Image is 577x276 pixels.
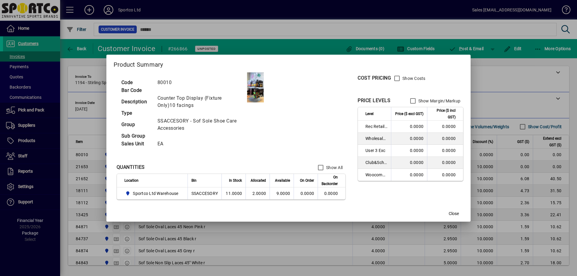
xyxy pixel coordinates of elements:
label: Show All [325,165,343,171]
span: Bin [191,177,197,184]
span: Price ($ incl GST) [431,107,456,120]
td: 0.0000 [427,133,463,145]
td: 0.0000 [427,157,463,169]
td: Description [118,94,154,109]
span: Sportco Ltd Warehouse [124,190,181,197]
div: PRICE LEVELS [358,97,390,104]
label: Show Margin/Markup [417,98,461,104]
span: Sportco Ltd Warehouse [133,190,178,196]
button: Close [444,208,463,219]
img: contain [247,72,264,102]
span: User 3 Exc [365,147,387,153]
span: Available [275,177,290,184]
span: Price ($ excl GST) [395,111,423,117]
span: 0.0000 [301,191,314,196]
td: 0.0000 [318,187,345,199]
td: EA [154,140,247,148]
h2: Product Summary [106,55,471,72]
td: 0.0000 [391,133,427,145]
span: Rec Retail Inc [365,123,387,129]
td: Type [118,109,154,117]
span: Level [365,111,374,117]
td: 0.0000 [391,121,427,133]
span: Allocated [251,177,266,184]
td: 0.0000 [427,145,463,157]
td: 2.0000 [246,187,270,199]
td: 0.0000 [391,169,427,181]
span: Location [124,177,139,184]
div: QUANTITIES [117,164,145,171]
span: Woocommerce Retail [365,172,387,178]
span: Close [449,211,459,217]
td: Bar Code [118,86,154,94]
td: 11.0000 [221,187,246,199]
td: 9.0000 [270,187,294,199]
span: Wholesale Exc [365,135,387,141]
td: 0.0000 [391,145,427,157]
label: Show Costs [401,75,426,81]
td: SSACCESORY [188,187,222,199]
span: On Backorder [322,174,338,187]
span: Club&School Exc [365,159,387,165]
span: On Order [300,177,314,184]
td: SSACCESORY - Sof Sole Shoe Care Accessories [154,117,247,132]
td: Group [118,117,154,132]
td: Sub Group [118,132,154,140]
td: 0.0000 [427,169,463,181]
td: 0.0000 [391,157,427,169]
div: COST PRICING [358,74,391,82]
td: Code [118,79,154,86]
td: 0.0000 [427,121,463,133]
td: Counter Top Display (Fixture Only)10 facings [154,94,247,109]
td: Sales Unit [118,140,154,148]
td: 80010 [154,79,247,86]
span: In Stock [229,177,242,184]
